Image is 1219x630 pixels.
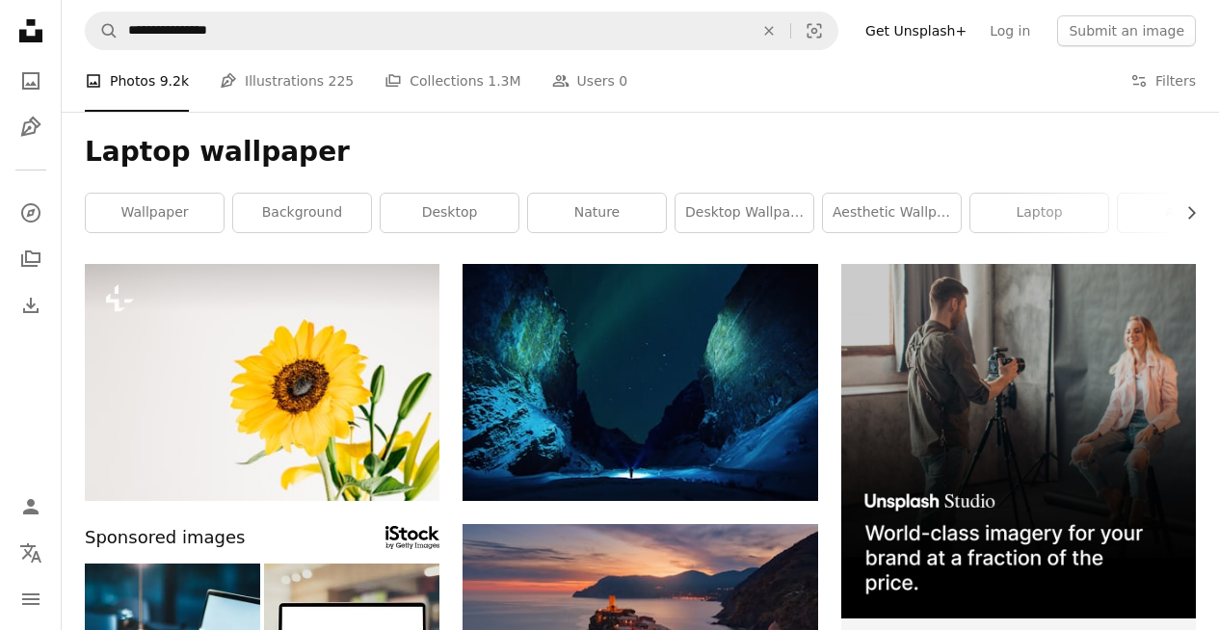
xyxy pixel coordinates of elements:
img: a yellow sunflower in a clear vase [85,264,439,501]
a: Get Unsplash+ [854,15,978,46]
a: Collections 1.3M [384,50,520,112]
button: scroll list to the right [1174,194,1196,232]
button: Submit an image [1057,15,1196,46]
a: Illustrations [12,108,50,146]
a: wallpaper [86,194,224,232]
a: Log in [978,15,1042,46]
a: desktop [381,194,518,232]
span: Sponsored images [85,524,245,552]
span: 1.3M [488,70,520,92]
a: aesthetic wallpaper [823,194,961,232]
img: northern lights [463,264,817,501]
form: Find visuals sitewide [85,12,838,50]
button: Clear [748,13,790,49]
button: Visual search [791,13,837,49]
a: Log in / Sign up [12,487,50,526]
button: Menu [12,580,50,618]
a: Collections [12,240,50,278]
img: file-1715651741414-859baba4300dimage [841,264,1196,618]
a: Users 0 [552,50,628,112]
span: 225 [329,70,355,92]
a: a yellow sunflower in a clear vase [85,373,439,390]
a: desktop wallpaper [676,194,813,232]
a: Download History [12,286,50,325]
a: background [233,194,371,232]
button: Language [12,534,50,572]
button: Filters [1130,50,1196,112]
a: nature [528,194,666,232]
h1: Laptop wallpaper [85,135,1196,170]
a: Illustrations 225 [220,50,354,112]
a: laptop [970,194,1108,232]
a: Explore [12,194,50,232]
a: Photos [12,62,50,100]
span: 0 [619,70,627,92]
button: Search Unsplash [86,13,119,49]
a: northern lights [463,373,817,390]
